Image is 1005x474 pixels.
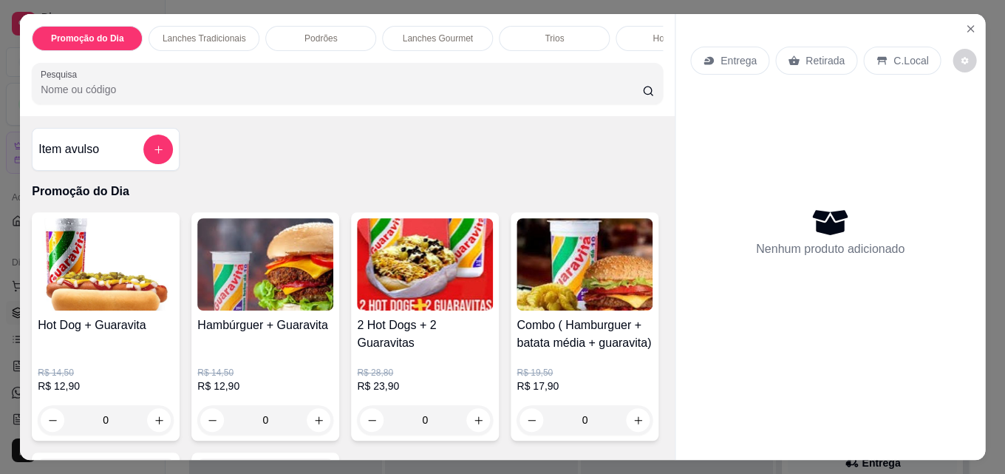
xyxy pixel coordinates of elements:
[38,379,174,393] p: R$ 12,90
[38,316,174,334] h4: Hot Dog + Guaravita
[38,218,174,311] img: product-image
[402,33,472,44] p: Lanches Gourmet
[307,408,330,432] button: increase-product-quantity
[197,316,333,334] h4: Hambúrguer + Guaravita
[197,218,333,311] img: product-image
[41,68,82,81] label: Pesquisa
[720,53,757,68] p: Entrega
[519,408,543,432] button: decrease-product-quantity
[357,316,493,352] h4: 2 Hot Dogs + 2 Guaravitas
[41,82,642,97] input: Pesquisa
[756,240,904,258] p: Nenhum produto adicionado
[51,33,124,44] p: Promoção do Dia
[197,367,333,379] p: R$ 14,50
[357,379,493,393] p: R$ 23,90
[653,33,689,44] p: Hot Dogs
[197,379,333,393] p: R$ 12,90
[893,53,928,68] p: C.Local
[38,140,99,158] h4: Item avulso
[38,367,174,379] p: R$ 14,50
[360,408,384,432] button: decrease-product-quantity
[357,218,493,311] img: product-image
[163,33,246,44] p: Lanches Tradicionais
[805,53,845,68] p: Retirada
[466,408,490,432] button: increase-product-quantity
[32,183,663,200] p: Promoção do Dia
[953,49,977,72] button: decrease-product-quantity
[517,316,653,352] h4: Combo ( Hamburguer + batata média + guaravita)
[41,408,64,432] button: decrease-product-quantity
[517,218,653,311] img: product-image
[626,408,650,432] button: increase-product-quantity
[200,408,224,432] button: decrease-product-quantity
[958,17,982,41] button: Close
[357,367,493,379] p: R$ 28,80
[143,135,173,164] button: add-separate-item
[147,408,171,432] button: increase-product-quantity
[545,33,564,44] p: Trios
[517,367,653,379] p: R$ 19,50
[517,379,653,393] p: R$ 17,90
[304,33,338,44] p: Podrões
